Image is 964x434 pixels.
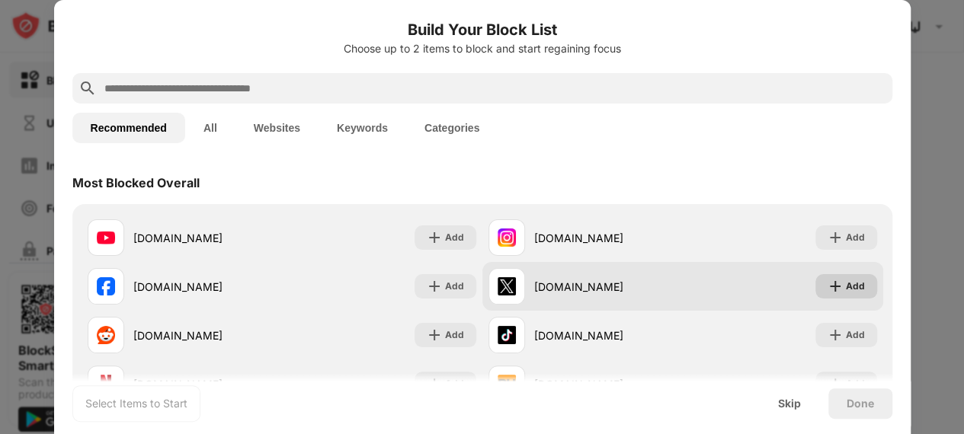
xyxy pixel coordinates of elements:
[498,326,516,344] img: favicons
[133,230,282,246] div: [DOMAIN_NAME]
[78,79,97,97] img: search.svg
[85,396,187,411] div: Select Items to Start
[846,279,865,294] div: Add
[235,113,319,143] button: Websites
[846,230,865,245] div: Add
[97,277,115,295] img: favicons
[445,230,464,245] div: Add
[97,326,115,344] img: favicons
[72,175,200,190] div: Most Blocked Overall
[72,43,892,55] div: Choose up to 2 items to block and start regaining focus
[97,228,115,247] img: favicons
[406,113,498,143] button: Categories
[534,230,683,246] div: [DOMAIN_NAME]
[534,327,683,343] div: [DOMAIN_NAME]
[498,277,516,295] img: favicons
[185,113,235,143] button: All
[498,228,516,247] img: favicons
[847,397,874,410] div: Done
[133,327,282,343] div: [DOMAIN_NAME]
[319,113,406,143] button: Keywords
[778,397,801,410] div: Skip
[534,279,683,295] div: [DOMAIN_NAME]
[846,327,865,343] div: Add
[133,279,282,295] div: [DOMAIN_NAME]
[72,113,185,143] button: Recommended
[72,18,892,41] h6: Build Your Block List
[445,279,464,294] div: Add
[445,327,464,343] div: Add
